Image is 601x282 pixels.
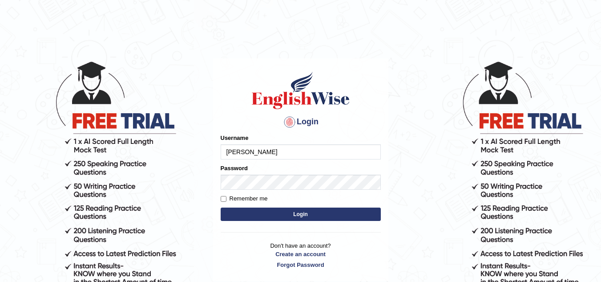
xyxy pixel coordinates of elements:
[221,241,381,269] p: Don't have an account?
[221,250,381,258] a: Create an account
[221,196,226,202] input: Remember me
[250,70,351,110] img: Logo of English Wise sign in for intelligent practice with AI
[221,208,381,221] button: Login
[221,164,248,172] label: Password
[221,261,381,269] a: Forgot Password
[221,115,381,129] h4: Login
[221,134,249,142] label: Username
[221,194,268,203] label: Remember me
